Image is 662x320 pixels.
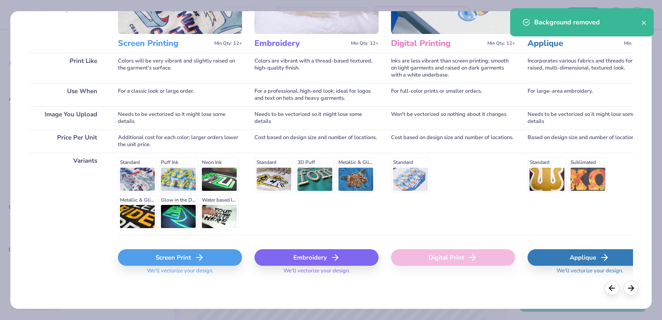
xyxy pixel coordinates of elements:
[144,267,217,279] span: We'll vectorize your design.
[391,130,515,153] div: Cost based on design size and number of locations.
[528,130,652,153] div: Based on design size and number of locations.
[254,83,379,106] div: For a professional, high-end look; ideal for logos and text on hats and heavy garments.
[254,106,379,130] div: Needs to be vectorized so it might lose some details
[29,6,106,13] p: You can change this later.
[641,17,647,27] button: close
[391,106,515,130] div: Won't be vectorized so nothing about it changes
[528,53,652,83] div: Incorporates various fabrics and threads for a raised, multi-dimensional, textured look.
[254,130,379,153] div: Cost based on design size and number of locations.
[553,267,626,279] span: We'll vectorize your design.
[29,130,106,153] div: Price Per Unit
[29,83,106,106] div: Use When
[118,53,242,83] div: Colors will be very vibrant and slightly raised on the garment's surface.
[351,41,379,46] span: Min Qty: 12+
[391,38,484,49] h3: Digital Printing
[280,267,353,279] span: We'll vectorize your design.
[118,83,242,106] div: For a classic look or large order.
[528,83,652,106] div: For large-area embroidery.
[118,38,211,49] h3: Screen Printing
[254,38,348,49] h3: Embroidery
[29,106,106,130] div: Image You Upload
[29,53,106,83] div: Print Like
[118,130,242,153] div: Additional cost for each color; larger orders lower the unit price.
[534,17,641,27] div: Background removed
[391,53,515,83] div: Inks are less vibrant than screen printing; smooth on light garments and raised on dark garments ...
[391,83,515,106] div: For full-color prints or smaller orders.
[254,249,379,266] div: Embroidery
[118,249,242,266] div: Screen Print
[29,153,106,235] div: Variants
[254,53,379,83] div: Colors are vibrant with a thread-based textured, high-quality finish.
[118,106,242,130] div: Needs to be vectorized so it might lose some details
[528,106,652,130] div: Needs to be vectorized so it might lose some details
[528,249,652,266] div: Applique
[487,41,515,46] span: Min Qty: 12+
[391,249,515,266] div: Digital Print
[214,41,242,46] span: Min Qty: 12+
